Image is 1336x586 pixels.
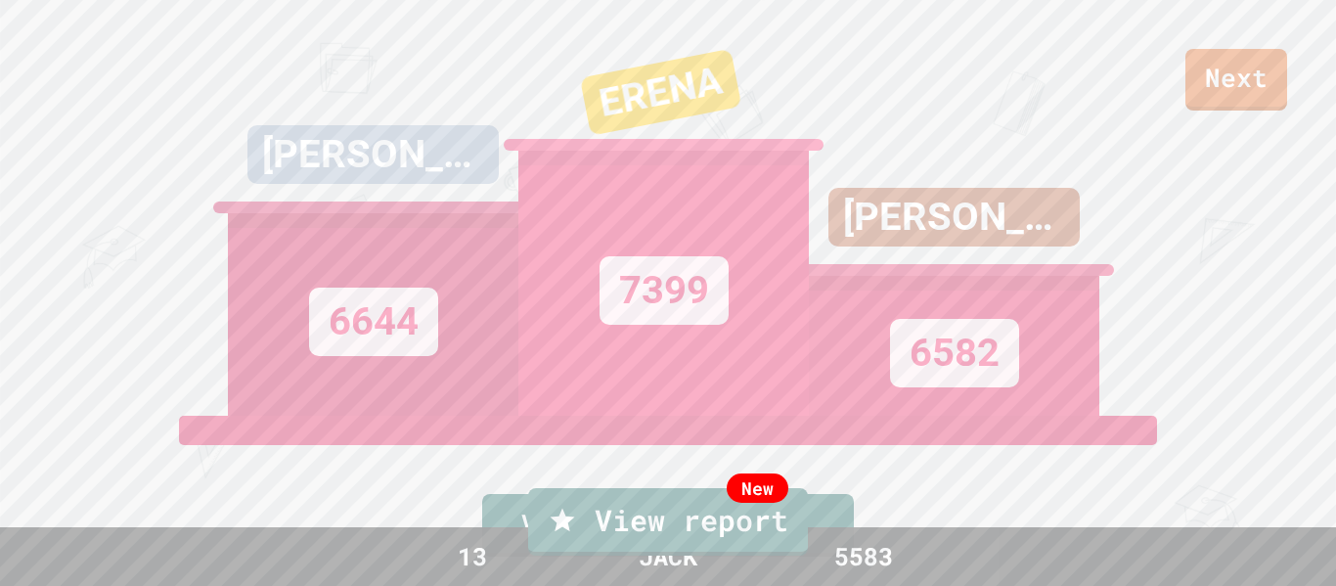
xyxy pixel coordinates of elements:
div: [PERSON_NAME] [247,125,499,184]
a: Next [1185,49,1287,111]
div: 7399 [600,256,729,325]
a: View report [528,488,808,556]
div: [PERSON_NAME] [828,188,1080,247]
div: New [727,473,788,503]
div: ERENA [580,49,742,136]
div: 6644 [309,288,438,356]
div: 6582 [890,319,1019,387]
